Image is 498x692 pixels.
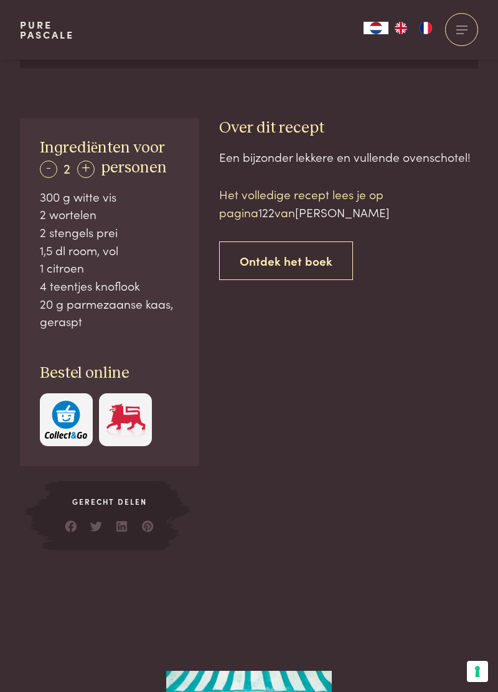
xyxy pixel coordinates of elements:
div: 2 stengels prei [40,223,179,241]
aside: Language selected: Nederlands [364,22,438,34]
span: 2 [63,159,70,177]
a: PurePascale [20,20,74,40]
a: EN [388,22,413,34]
span: [PERSON_NAME] [295,203,390,220]
div: Een bijzonder lekkere en vullende ovenschotel! [219,148,478,166]
a: Ontdek het boek [219,241,353,281]
ul: Language list [388,22,438,34]
div: - [40,161,57,178]
button: Uw voorkeuren voor toestemming voor trackingtechnologieën [467,661,488,682]
span: 122 [258,203,275,220]
img: Delhaize [105,401,147,439]
span: Ingrediënten voor [40,140,165,156]
span: Gerecht delen [59,496,161,507]
div: 20 g parmezaanse kaas, geraspt [40,295,179,330]
div: 2 wortelen [40,205,179,223]
div: 300 g witte vis [40,188,179,206]
p: Het volledige recept lees je op pagina van [219,185,478,221]
img: c308188babc36a3a401bcb5cb7e020f4d5ab42f7cacd8327e500463a43eeb86c.svg [45,401,87,439]
div: + [77,161,95,178]
a: NL [364,22,388,34]
div: 1,5 dl room, vol [40,241,179,259]
div: 4 teentjes knoflook [40,277,179,295]
h3: Bestel online [40,363,179,383]
h3: Over dit recept [219,118,478,138]
div: 1 citroen [40,259,179,277]
div: Language [364,22,388,34]
a: FR [413,22,438,34]
span: personen [101,160,167,175]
